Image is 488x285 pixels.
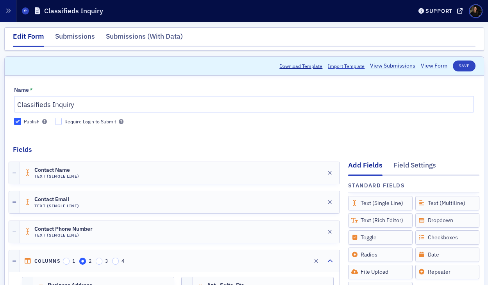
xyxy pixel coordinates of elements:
input: 3 [96,258,103,265]
h4: Text (Single Line) [34,174,79,179]
abbr: This field is required [30,87,33,93]
input: Publish [14,118,21,125]
span: Import Template [328,62,365,69]
div: Field Settings [393,160,436,175]
div: File Upload [348,265,413,279]
div: Radios [348,248,413,262]
h4: Text (Single Line) [34,233,93,238]
h4: Text (Single Line) [34,203,79,208]
input: 1 [63,258,70,265]
input: 2 [79,258,86,265]
div: Dropdown [415,213,480,228]
div: Toggle [348,230,413,245]
div: Text (Multiline) [415,196,480,210]
span: Contact Email [34,196,78,203]
div: Publish [24,118,39,125]
span: Contact Name [34,167,78,173]
span: 2 [89,258,91,264]
div: Text (Single Line) [348,196,413,210]
span: Contact Phone Number [34,226,93,232]
span: 1 [72,258,75,264]
div: Edit Form [13,31,44,47]
div: Submissions [55,31,95,46]
h1: Classifieds Inquiry [44,6,103,16]
button: Save [453,61,475,71]
span: 3 [105,258,108,264]
button: Download Template [279,62,322,69]
div: Checkboxes [415,230,480,245]
div: Add Fields [348,160,383,176]
div: Submissions (With Data) [106,31,183,46]
a: View Submissions [370,62,415,70]
h4: Standard Fields [348,182,405,190]
h2: Fields [13,144,32,155]
div: Name [14,87,29,94]
h4: Columns [34,258,60,264]
input: 4 [112,258,119,265]
div: Require Login to Submit [64,118,116,125]
div: Repeater [415,265,480,279]
div: Support [425,7,452,14]
input: Require Login to Submit [55,118,62,125]
span: Profile [469,4,483,18]
div: Text (Rich Editor) [348,213,413,228]
span: 4 [122,258,124,264]
div: Date [415,248,480,262]
a: View Form [421,62,447,70]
